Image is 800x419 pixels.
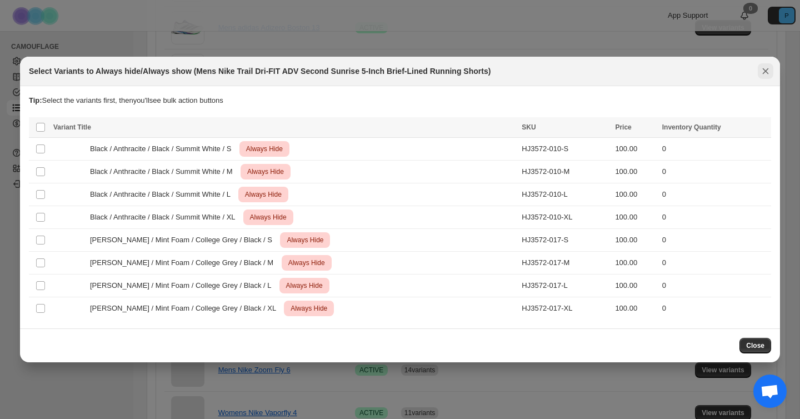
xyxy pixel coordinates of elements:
td: 100.00 [612,297,658,320]
button: Close [758,63,773,79]
span: Black / Anthracite / Black / Summit White / M [90,166,238,177]
td: 100.00 [612,183,658,206]
h2: Select Variants to Always hide/Always show (Mens Nike Trail Dri-FIT ADV Second Sunrise 5-Inch Bri... [29,66,491,77]
td: 0 [659,275,771,297]
span: [PERSON_NAME] / Mint Foam / College Grey / Black / S [90,235,278,246]
span: Always Hide [248,211,289,224]
td: HJ3572-010-XL [518,206,612,229]
td: HJ3572-017-M [518,252,612,275]
span: Always Hide [243,188,284,201]
td: 0 [659,229,771,252]
span: [PERSON_NAME] / Mint Foam / College Grey / Black / M [90,257,279,268]
td: 100.00 [612,206,658,229]
span: Black / Anthracite / Black / Summit White / L [90,189,236,200]
td: 0 [659,138,771,161]
span: Black / Anthracite / Black / Summit White / S [90,143,237,154]
span: Inventory Quantity [662,123,721,131]
td: HJ3572-010-L [518,183,612,206]
span: Black / Anthracite / Black / Summit White / XL [90,212,241,223]
span: Close [746,341,764,350]
span: [PERSON_NAME] / Mint Foam / College Grey / Black / XL [90,303,282,314]
p: Select the variants first, then you'll see bulk action buttons [29,95,771,106]
span: SKU [522,123,536,131]
td: 0 [659,297,771,320]
span: [PERSON_NAME] / Mint Foam / College Grey / Black / L [90,280,277,291]
td: HJ3572-017-S [518,229,612,252]
button: Close [739,338,771,353]
td: HJ3572-017-L [518,275,612,297]
span: Always Hide [244,142,285,156]
td: 100.00 [612,229,658,252]
strong: Tip: [29,96,42,104]
td: 100.00 [612,138,658,161]
div: Open chat [753,375,787,408]
td: HJ3572-017-XL [518,297,612,320]
td: HJ3572-010-M [518,161,612,183]
td: 100.00 [612,275,658,297]
span: Always Hide [284,233,326,247]
td: 100.00 [612,252,658,275]
td: 100.00 [612,161,658,183]
span: Variant Title [53,123,91,131]
td: 0 [659,252,771,275]
span: Always Hide [284,279,325,292]
span: Always Hide [286,256,327,270]
td: 0 [659,183,771,206]
td: 0 [659,206,771,229]
td: HJ3572-010-S [518,138,612,161]
span: Always Hide [288,302,329,315]
span: Always Hide [245,165,286,178]
span: Price [615,123,631,131]
td: 0 [659,161,771,183]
